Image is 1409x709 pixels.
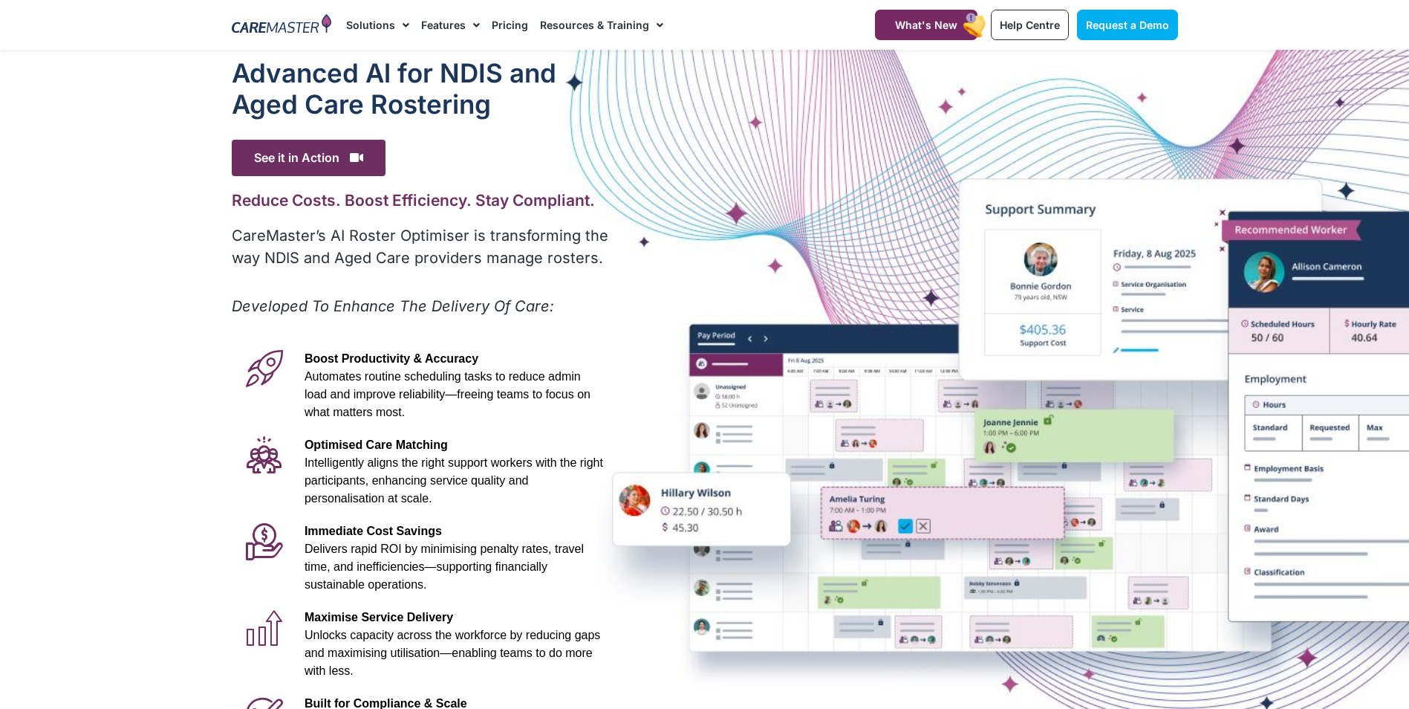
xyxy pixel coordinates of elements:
span: Request a Demo [1086,19,1169,31]
span: Delivers rapid ROI by minimising penalty rates, travel time, and inefficiencies—supporting financ... [305,543,584,591]
span: What's New [895,19,957,31]
a: Help Centre [991,10,1069,40]
p: CareMaster’s AI Roster Optimiser is transforming the way NDIS and Aged Care providers manage rost... [232,224,611,269]
span: Optimised Care Matching [305,438,448,451]
span: Maximise Service Delivery [305,611,453,624]
h2: Reduce Costs. Boost Efficiency. Stay Compliant. [232,191,611,210]
a: Request a Demo [1077,10,1178,40]
span: Boost Productivity & Accuracy [305,352,478,365]
span: Automates routine scheduling tasks to reduce admin load and improve reliability—freeing teams to ... [305,370,590,418]
a: What's New [875,10,977,40]
span: See it in Action [232,140,385,176]
span: Intelligently aligns the right support workers with the right participants, enhancing service qua... [305,456,603,505]
img: CareMaster Logo [232,14,332,36]
span: Immediate Cost Savings [305,525,442,537]
h1: Advanced Al for NDIS and Aged Care Rostering [232,57,611,120]
em: Developed To Enhance The Delivery Of Care: [232,297,554,315]
span: Help Centre [1000,19,1060,31]
span: Unlocks capacity across the workforce by reducing gaps and maximising utilisation—enabling teams ... [305,629,600,677]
